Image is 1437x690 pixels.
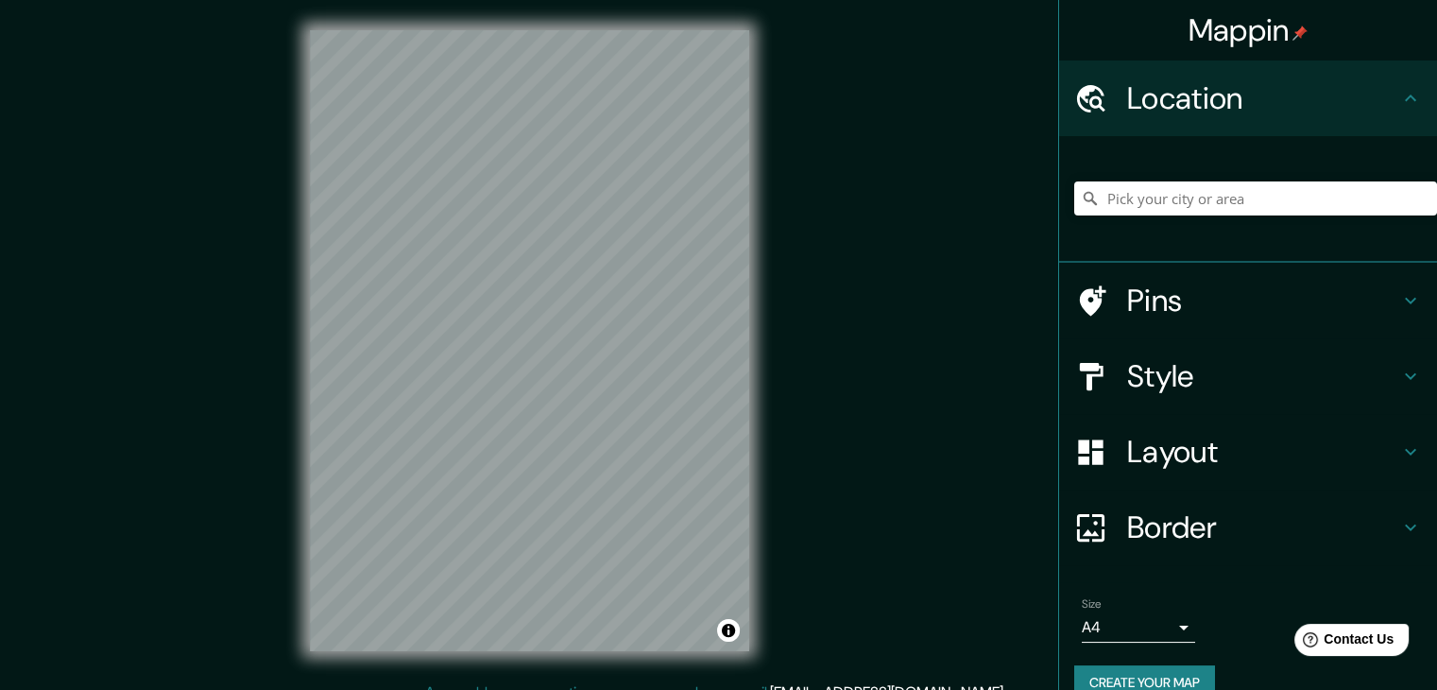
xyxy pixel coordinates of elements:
h4: Style [1127,357,1399,395]
label: Size [1082,596,1102,612]
div: Location [1059,60,1437,136]
h4: Mappin [1189,11,1309,49]
div: Style [1059,338,1437,414]
img: pin-icon.png [1292,26,1308,41]
h4: Border [1127,509,1399,546]
canvas: Map [310,30,749,651]
iframe: Help widget launcher [1269,616,1416,669]
h4: Location [1127,79,1399,117]
div: Border [1059,490,1437,565]
input: Pick your city or area [1074,181,1437,216]
div: A4 [1082,612,1195,643]
div: Layout [1059,414,1437,490]
button: Toggle attribution [717,619,740,642]
h4: Pins [1127,282,1399,319]
h4: Layout [1127,433,1399,471]
div: Pins [1059,263,1437,338]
